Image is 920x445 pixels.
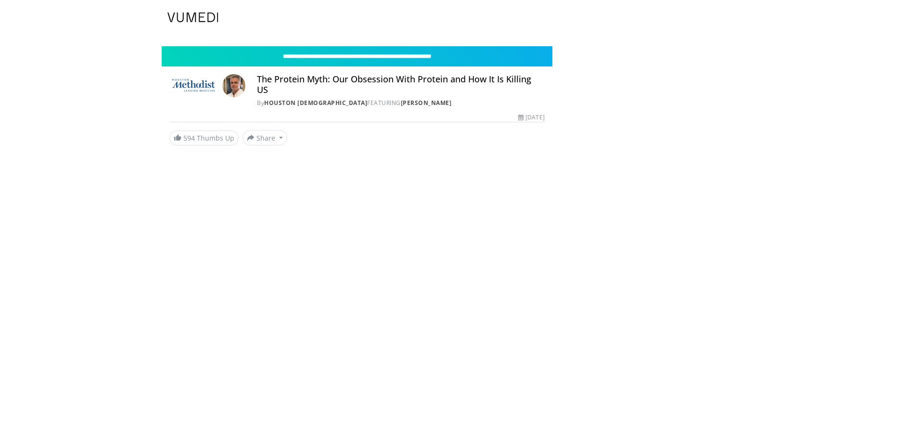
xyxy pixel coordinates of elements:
[169,131,239,145] a: 594 Thumbs Up
[183,133,195,143] span: 594
[222,74,245,97] img: Avatar
[167,13,218,22] img: VuMedi Logo
[257,99,545,107] div: By FEATURING
[257,74,545,95] h4: The Protein Myth: Our Obsession With Protein and How It Is Killing US
[518,113,544,122] div: [DATE]
[264,99,367,107] a: Houston [DEMOGRAPHIC_DATA]
[169,74,218,97] img: Houston Methodist
[401,99,452,107] a: [PERSON_NAME]
[243,130,287,145] button: Share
